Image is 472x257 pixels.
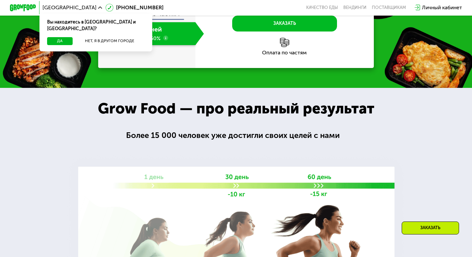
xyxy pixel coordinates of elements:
button: Заказать [232,16,337,31]
div: поставщикам [372,5,406,10]
button: Нет, я в другом городе [75,37,144,45]
a: [PHONE_NUMBER] [105,4,164,12]
div: Заказать [402,222,459,234]
button: Да [47,37,72,45]
div: Grow Food — про реальный результат [87,100,385,117]
div: Более 15 000 человек уже достигли своих целей с нами [126,131,346,140]
div: Вы находитесь в [GEOGRAPHIC_DATA] и [GEOGRAPHIC_DATA]? [39,14,152,37]
div: Оплата по частям [195,50,374,55]
img: l6xcnZfty9opOoJh.png [280,38,289,47]
div: Личный кабинет [422,4,462,12]
a: Вендинги [343,5,367,10]
span: [GEOGRAPHIC_DATA] [42,5,97,10]
a: Качество еды [306,5,338,10]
